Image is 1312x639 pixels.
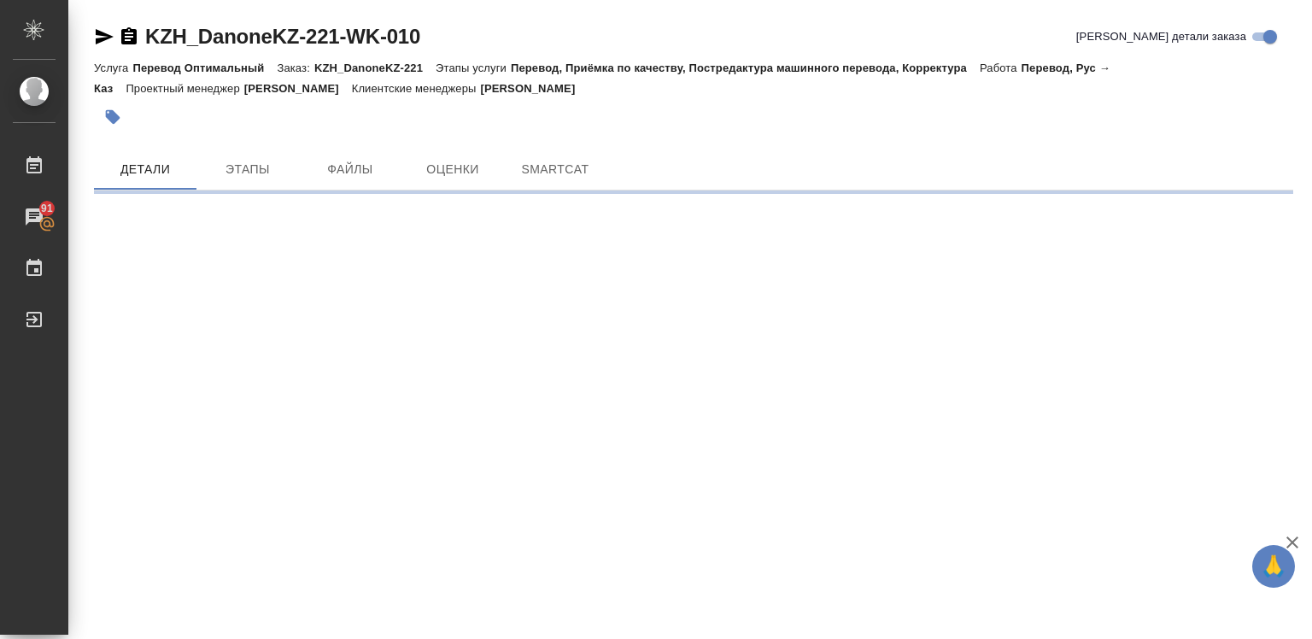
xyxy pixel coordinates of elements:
button: Скопировать ссылку для ЯМессенджера [94,26,114,47]
span: SmartCat [514,159,596,180]
span: Оценки [412,159,494,180]
a: 91 [4,196,64,238]
span: Этапы [207,159,289,180]
p: Проектный менеджер [126,82,243,95]
a: KZH_DanoneKZ-221-WK-010 [145,25,420,48]
p: Перевод, Приёмка по качеству, Постредактура машинного перевода, Корректура [511,62,980,74]
button: Скопировать ссылку [119,26,139,47]
p: Этапы услуги [436,62,511,74]
span: Файлы [309,159,391,180]
span: 91 [31,200,63,217]
p: KZH_DanoneKZ-221 [314,62,436,74]
p: Клиентские менеджеры [352,82,481,95]
span: [PERSON_NAME] детали заказа [1076,28,1246,45]
p: [PERSON_NAME] [244,82,352,95]
p: Перевод Оптимальный [132,62,277,74]
p: [PERSON_NAME] [480,82,588,95]
button: 🙏 [1252,545,1295,588]
p: Заказ: [277,62,313,74]
button: Добавить тэг [94,98,132,136]
span: 🙏 [1259,548,1288,584]
p: Работа [980,62,1022,74]
span: Детали [104,159,186,180]
p: Услуга [94,62,132,74]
